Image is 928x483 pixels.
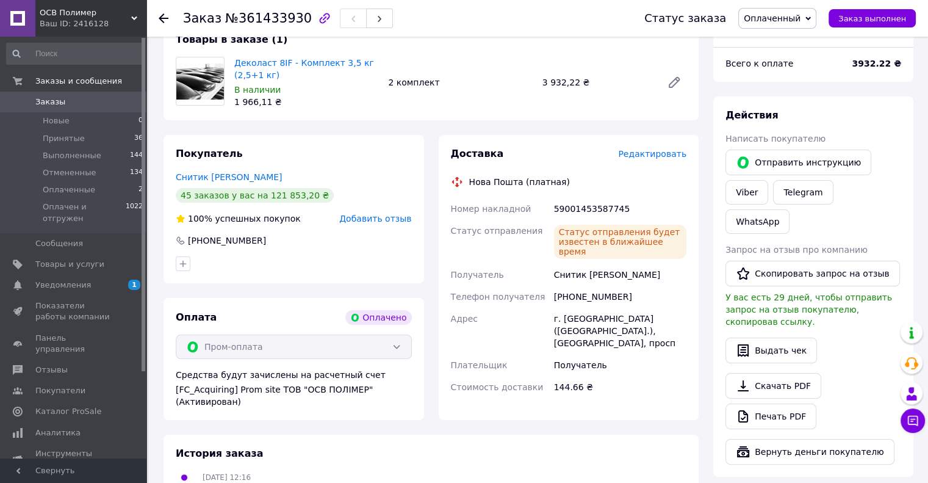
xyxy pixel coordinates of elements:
span: Адрес [451,314,478,324]
button: Заказ выполнен [829,9,916,27]
span: Статус отправления [451,226,543,236]
span: Заказы [35,96,65,107]
span: Оплачен и отгружен [43,202,126,223]
div: Снитик [PERSON_NAME] [552,264,689,286]
span: Оплаченные [43,184,95,195]
span: Уведомления [35,280,91,291]
a: Редактировать [662,70,686,95]
div: 59001453587745 [552,198,689,220]
div: Средства будут зачислены на расчетный счет [176,369,412,408]
span: Получатель [451,270,504,280]
div: Ваш ID: 2416128 [40,18,146,29]
span: Показатели работы компании [35,300,113,322]
span: Запрос на отзыв про компанию [725,245,868,255]
span: Товары и услуги [35,259,104,270]
div: Статус заказа [644,12,726,24]
span: Редактировать [618,149,686,159]
button: Выдать чек [725,338,817,363]
span: 100% [188,214,212,223]
span: Действия [725,109,779,121]
span: Оплаченный [744,13,800,23]
a: Скачать PDF [725,373,821,399]
div: г. [GEOGRAPHIC_DATA] ([GEOGRAPHIC_DATA].), [GEOGRAPHIC_DATA], просп [552,308,689,354]
button: Скопировать запрос на отзыв [725,261,900,286]
div: успешных покупок [176,212,301,225]
div: [PHONE_NUMBER] [187,234,267,247]
span: Покупатель [176,148,242,159]
span: 144 [130,150,143,161]
span: 1 [128,280,140,290]
span: Аналитика [35,427,81,438]
button: Чат с покупателем [901,409,925,433]
span: Телефон получателя [451,292,545,302]
span: 134 [130,167,143,178]
a: Viber [725,180,768,205]
span: Отзывы [35,365,68,376]
span: Панель управления [35,333,113,355]
div: 2 комплект [383,74,537,91]
span: Всего к оплате [725,59,793,68]
div: Получатель [552,354,689,376]
button: Вернуть деньги покупателю [725,439,894,465]
div: Статус отправления будет известен в ближайшее время [554,225,686,259]
span: Новые [43,115,70,126]
span: Товары в заказе (1) [176,34,287,45]
a: Печать PDF [725,404,816,429]
a: Telegram [773,180,833,205]
div: 1 966,11 ₴ [234,96,378,108]
a: Деколаст 8IF - Комплект 3,5 кг (2,5+1 кг) [234,58,374,80]
div: Оплачено [345,310,411,325]
span: 0 [138,115,143,126]
span: Сообщения [35,238,83,249]
span: 36 [134,133,143,144]
span: Принятые [43,133,85,144]
span: №361433930 [225,11,312,26]
span: Каталог ProSale [35,406,101,417]
span: Отмененные [43,167,96,178]
span: Плательщик [451,360,508,370]
div: Нова Пошта (платная) [466,176,573,188]
span: [DATE] 12:16 [203,473,251,482]
div: 45 заказов у вас на 121 853,20 ₴ [176,188,334,203]
span: Номер накладной [451,204,531,214]
b: 3932.22 ₴ [852,59,901,68]
div: 144.66 ₴ [552,376,689,398]
span: В наличии [234,85,281,95]
span: Стоимость доставки [451,382,544,392]
span: Покупатели [35,385,85,396]
a: Снитик [PERSON_NAME] [176,172,282,182]
button: Отправить инструкцию [725,150,871,175]
div: [FC_Acquiring] Prom site ТОВ "ОСВ ПОЛІМЕР" (Активирован) [176,383,412,408]
span: Выполненные [43,150,101,161]
span: Заказ [183,11,221,26]
span: Заказ выполнен [838,14,906,23]
div: [PHONE_NUMBER] [552,286,689,308]
span: 2 [138,184,143,195]
span: Оплата [176,311,217,323]
span: Написать покупателю [725,134,825,143]
div: Вернуться назад [159,12,168,24]
div: 3 932,22 ₴ [538,74,657,91]
span: ОСВ Полимер [40,7,131,18]
a: WhatsApp [725,209,790,234]
span: Инструменты вебмастера и SEO [35,448,113,470]
span: Добавить отзыв [339,214,411,223]
span: Заказы и сообщения [35,76,122,87]
span: 1022 [126,202,143,223]
img: Деколаст 8IF - Комплект 3,5 кг (2,5+1 кг) [176,64,224,100]
input: Поиск [6,43,144,65]
span: Доставка [451,148,504,159]
span: У вас есть 29 дней, чтобы отправить запрос на отзыв покупателю, скопировав ссылку. [725,292,892,327]
span: История заказа [176,448,264,459]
